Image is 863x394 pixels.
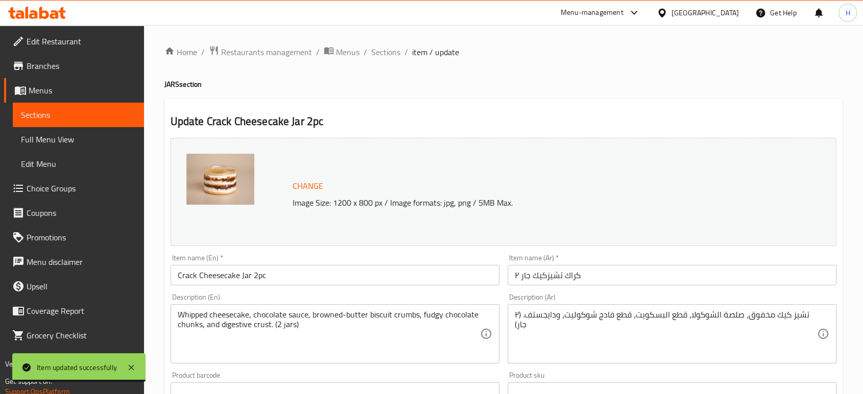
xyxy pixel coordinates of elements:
span: Choice Groups [27,182,136,194]
a: Coupons [4,201,144,225]
a: Menus [324,45,359,59]
li: / [364,46,367,58]
span: Promotions [27,231,136,243]
a: Coverage Report [4,299,144,323]
a: Sections [13,103,144,127]
span: Menu disclaimer [27,256,136,268]
span: Grocery Checklist [27,329,136,341]
li: / [201,46,205,58]
li: / [404,46,408,58]
a: Menu disclaimer [4,250,144,274]
div: Item updated successfully [37,362,117,373]
a: Sections [371,46,400,58]
span: Menus [336,46,359,58]
span: item / update [412,46,459,58]
nav: breadcrumb [164,45,843,59]
a: Edit Menu [13,152,144,176]
textarea: تشيز كيك مخفوق، صلصة الشوكولا، قطع البسكويت، قطع فادج شوكوليت، ودايجستف. (٢ جار) [515,310,817,358]
h4: JARS section [164,79,843,89]
span: Coupons [27,207,136,219]
span: Get support on: [5,375,52,388]
span: Sections [21,109,136,121]
li: / [316,46,320,58]
span: Edit Restaurant [27,35,136,47]
span: Full Menu View [21,133,136,145]
span: Branches [27,60,136,72]
div: [GEOGRAPHIC_DATA] [672,7,739,18]
a: Grocery Checklist [4,323,144,348]
a: Full Menu View [13,127,144,152]
h2: Update Crack Cheesecake Jar 2pc [171,114,836,129]
span: Edit Menu [21,158,136,170]
p: Image Size: 1200 x 800 px / Image formats: jpg, png / 5MB Max. [289,196,764,209]
div: Menu-management [561,7,624,19]
a: Edit Restaurant [4,29,144,54]
a: Branches [4,54,144,78]
span: Restaurants management [221,46,312,58]
span: Version: [5,357,30,371]
img: mmw_638924860552603926 [186,154,254,205]
a: Restaurants management [209,45,312,59]
a: Choice Groups [4,176,144,201]
span: Menus [29,84,136,96]
span: H [845,7,850,18]
a: Upsell [4,274,144,299]
input: Enter name En [171,265,499,285]
span: Change [293,179,323,193]
a: Promotions [4,225,144,250]
textarea: Whipped cheesecake, chocolate sauce, browned-butter biscuit crumbs, fudgy chocolate chunks, and d... [178,310,480,358]
input: Enter name Ar [508,265,836,285]
a: Home [164,46,197,58]
a: Menus [4,78,144,103]
span: Coverage Report [27,305,136,317]
button: Change [289,176,327,196]
span: Upsell [27,280,136,292]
